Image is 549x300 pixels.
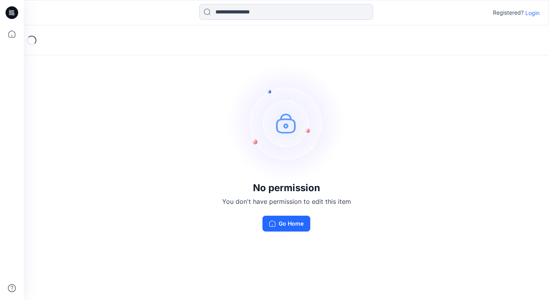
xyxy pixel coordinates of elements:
p: You don't have permission to edit this item [222,197,351,206]
p: Registered? [493,8,524,17]
p: Login [525,9,540,17]
h3: No permission [222,182,351,194]
img: no-perm.svg [227,64,346,182]
button: Go Home [262,216,310,232]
